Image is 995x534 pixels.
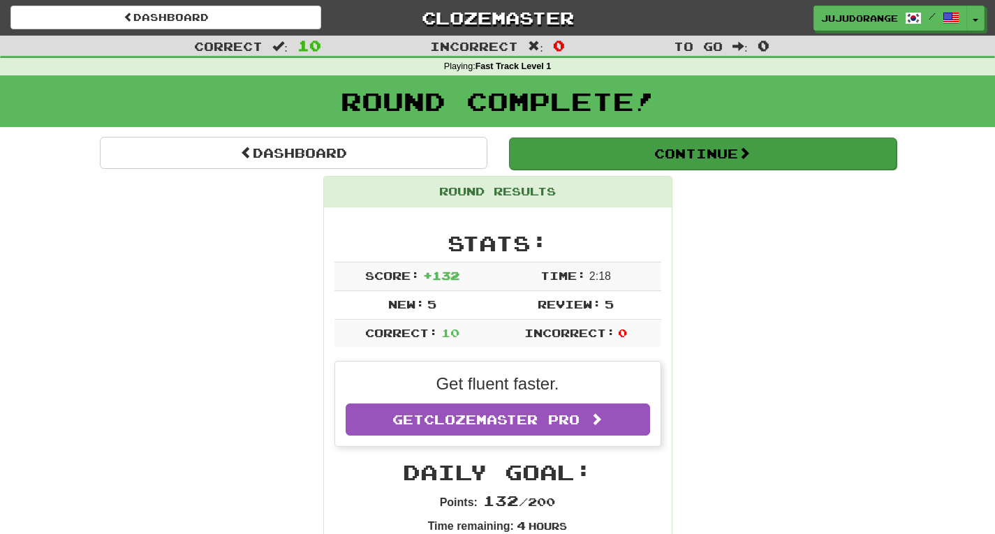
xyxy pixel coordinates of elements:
small: Hours [529,520,567,532]
span: 5 [605,297,614,311]
a: Dashboard [100,137,487,169]
a: jujudorange / [813,6,967,31]
p: Get fluent faster. [346,372,650,396]
span: 132 [483,492,519,509]
button: Continue [509,138,897,170]
span: Time: [540,269,586,282]
span: 4 [517,519,526,532]
span: / [929,11,936,21]
span: : [732,40,748,52]
span: 10 [297,37,321,54]
span: Correct: [365,326,438,339]
span: 2 : 18 [589,270,611,282]
span: : [528,40,543,52]
span: 0 [553,37,565,54]
span: Clozemaster Pro [424,412,580,427]
span: 0 [618,326,627,339]
span: / 200 [483,495,555,508]
a: GetClozemaster Pro [346,403,650,436]
span: + 132 [423,269,459,282]
a: Dashboard [10,6,321,29]
span: Review: [538,297,601,311]
h2: Stats: [334,232,661,255]
span: New: [388,297,425,311]
span: Correct [194,39,263,53]
span: Incorrect: [524,326,615,339]
strong: Fast Track Level 1 [476,61,552,71]
strong: Time remaining: [428,520,514,532]
h2: Daily Goal: [334,461,661,484]
span: : [272,40,288,52]
span: jujudorange [821,12,898,24]
span: To go [674,39,723,53]
span: 10 [441,326,459,339]
h1: Round Complete! [5,87,990,115]
div: Round Results [324,177,672,207]
span: Score: [365,269,420,282]
span: Incorrect [430,39,518,53]
a: Clozemaster [342,6,653,30]
span: 5 [427,297,436,311]
span: 0 [758,37,769,54]
strong: Points: [440,496,478,508]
